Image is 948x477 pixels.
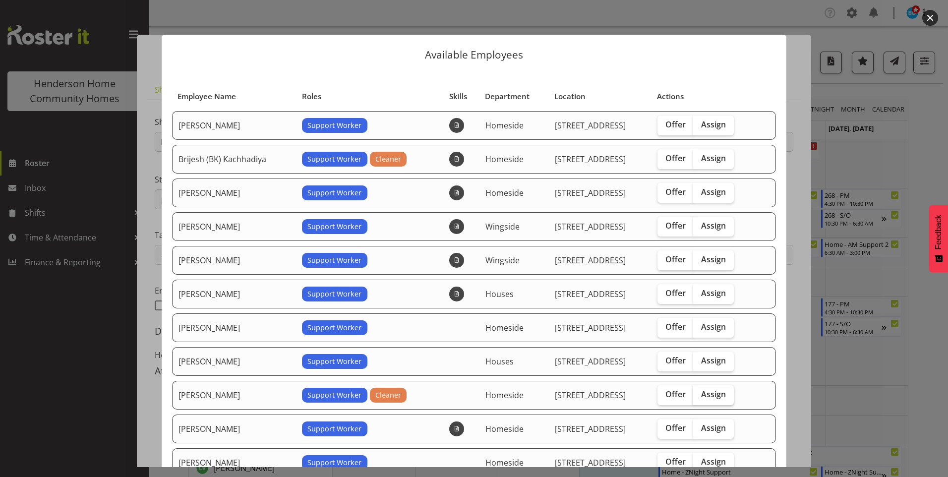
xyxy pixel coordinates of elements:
[449,91,467,102] span: Skills
[555,187,626,198] span: [STREET_ADDRESS]
[934,215,943,249] span: Feedback
[665,389,686,399] span: Offer
[485,221,520,232] span: Wingside
[172,212,296,241] td: [PERSON_NAME]
[665,322,686,332] span: Offer
[701,254,726,264] span: Assign
[485,322,524,333] span: Homeside
[555,289,626,299] span: [STREET_ADDRESS]
[172,280,296,308] td: [PERSON_NAME]
[172,111,296,140] td: [PERSON_NAME]
[665,288,686,298] span: Offer
[485,154,524,165] span: Homeside
[302,91,321,102] span: Roles
[172,145,296,174] td: Brijesh (BK) Kachhadiya
[172,313,296,342] td: [PERSON_NAME]
[485,390,524,401] span: Homeside
[307,187,361,198] span: Support Worker
[665,254,686,264] span: Offer
[485,289,514,299] span: Houses
[485,255,520,266] span: Wingside
[307,356,361,367] span: Support Worker
[657,91,684,102] span: Actions
[665,423,686,433] span: Offer
[307,457,361,468] span: Support Worker
[172,381,296,410] td: [PERSON_NAME]
[172,50,776,60] p: Available Employees
[555,255,626,266] span: [STREET_ADDRESS]
[172,415,296,443] td: [PERSON_NAME]
[554,91,586,102] span: Location
[701,221,726,231] span: Assign
[172,179,296,207] td: [PERSON_NAME]
[307,390,361,401] span: Support Worker
[307,221,361,232] span: Support Worker
[701,187,726,197] span: Assign
[701,389,726,399] span: Assign
[172,448,296,477] td: [PERSON_NAME]
[172,347,296,376] td: [PERSON_NAME]
[665,119,686,129] span: Offer
[701,288,726,298] span: Assign
[555,120,626,131] span: [STREET_ADDRESS]
[701,322,726,332] span: Assign
[665,187,686,197] span: Offer
[701,457,726,467] span: Assign
[929,205,948,272] button: Feedback - Show survey
[307,289,361,299] span: Support Worker
[375,154,401,165] span: Cleaner
[555,423,626,434] span: [STREET_ADDRESS]
[701,153,726,163] span: Assign
[665,153,686,163] span: Offer
[307,154,361,165] span: Support Worker
[307,255,361,266] span: Support Worker
[375,390,401,401] span: Cleaner
[485,120,524,131] span: Homeside
[307,322,361,333] span: Support Worker
[485,356,514,367] span: Houses
[665,356,686,365] span: Offer
[555,322,626,333] span: [STREET_ADDRESS]
[172,246,296,275] td: [PERSON_NAME]
[665,221,686,231] span: Offer
[555,390,626,401] span: [STREET_ADDRESS]
[555,356,626,367] span: [STREET_ADDRESS]
[307,120,361,131] span: Support Worker
[555,154,626,165] span: [STREET_ADDRESS]
[307,423,361,434] span: Support Worker
[701,356,726,365] span: Assign
[701,119,726,129] span: Assign
[555,221,626,232] span: [STREET_ADDRESS]
[701,423,726,433] span: Assign
[485,457,524,468] span: Homeside
[178,91,236,102] span: Employee Name
[485,187,524,198] span: Homeside
[485,423,524,434] span: Homeside
[485,91,530,102] span: Department
[665,457,686,467] span: Offer
[555,457,626,468] span: [STREET_ADDRESS]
